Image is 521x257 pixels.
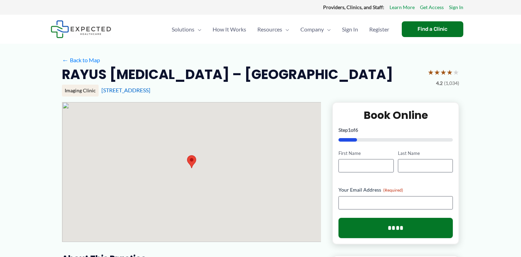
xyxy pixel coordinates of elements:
span: ★ [453,66,459,79]
span: Menu Toggle [324,17,331,42]
span: Company [300,17,324,42]
img: Expected Healthcare Logo - side, dark font, small [51,20,111,38]
a: Get Access [420,3,444,12]
a: Register [364,17,395,42]
h2: RAYUS [MEDICAL_DATA] – [GEOGRAPHIC_DATA] [62,66,393,83]
a: [STREET_ADDRESS] [101,87,150,93]
span: 4.2 [436,79,443,88]
span: Menu Toggle [194,17,201,42]
a: ←Back to Map [62,55,100,65]
span: 1 [348,127,351,133]
span: (Required) [383,187,403,193]
h2: Book Online [338,108,453,122]
span: ★ [447,66,453,79]
a: Sign In [449,3,463,12]
a: How It Works [207,17,252,42]
a: Learn More [390,3,415,12]
span: ★ [434,66,440,79]
a: Find a Clinic [402,21,463,37]
label: Last Name [398,150,453,157]
span: How It Works [213,17,246,42]
label: First Name [338,150,393,157]
span: Sign In [342,17,358,42]
span: Resources [257,17,282,42]
div: Imaging Clinic [62,85,99,97]
a: ResourcesMenu Toggle [252,17,295,42]
a: Sign In [336,17,364,42]
label: Your Email Address [338,186,453,193]
span: ★ [440,66,447,79]
span: Menu Toggle [282,17,289,42]
span: ← [62,57,69,63]
span: (1,034) [444,79,459,88]
a: SolutionsMenu Toggle [166,17,207,42]
p: Step of [338,128,453,133]
nav: Primary Site Navigation [166,17,395,42]
a: CompanyMenu Toggle [295,17,336,42]
span: Register [369,17,389,42]
span: 6 [355,127,358,133]
strong: Providers, Clinics, and Staff: [323,4,384,10]
span: ★ [428,66,434,79]
span: Solutions [172,17,194,42]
